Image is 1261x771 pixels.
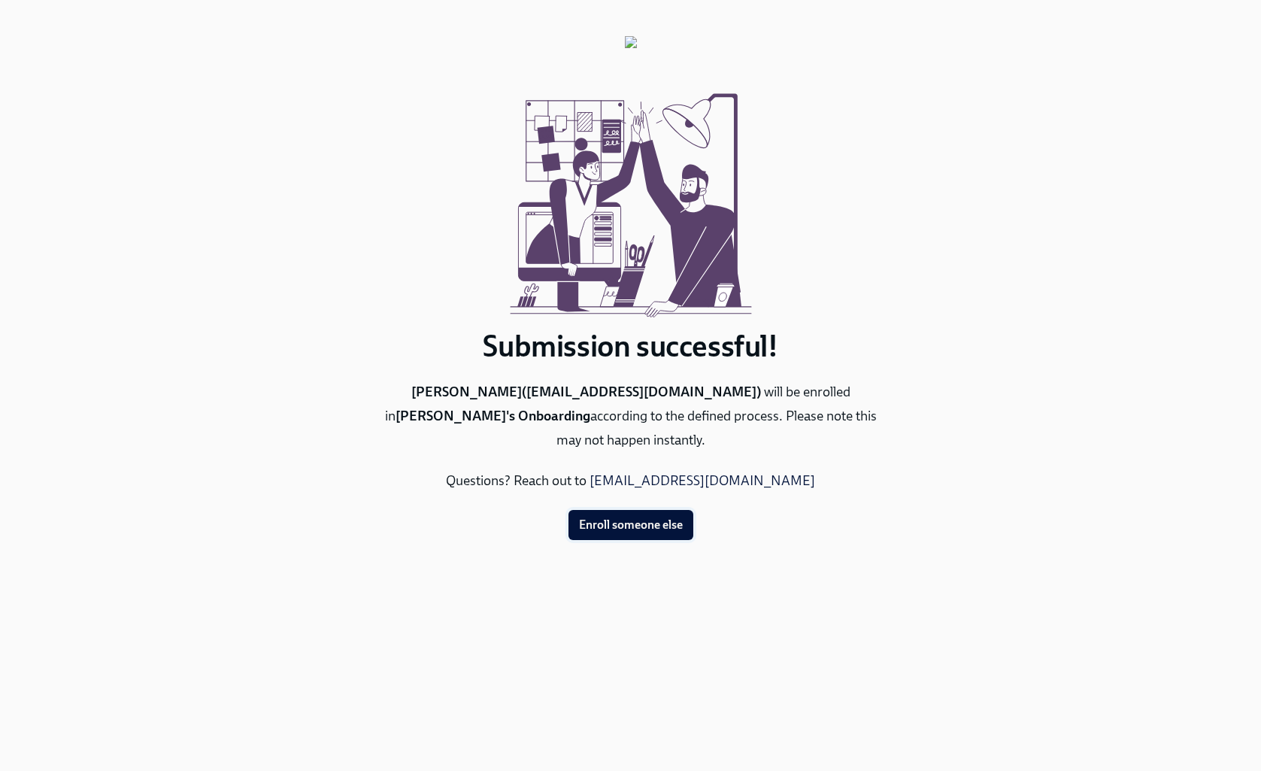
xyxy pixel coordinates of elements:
span: Enroll someone else [579,518,683,533]
p: will be enrolled in according to the defined process. Please note this may not happen instantly. [375,381,887,453]
button: Enroll someone else [568,510,693,540]
b: [PERSON_NAME]'s Onboarding [396,408,590,424]
a: [EMAIL_ADDRESS][DOMAIN_NAME] [590,472,815,489]
h1: Submission successful! [375,328,887,364]
p: Questions? Reach out to [375,469,887,493]
b: [PERSON_NAME] ( [EMAIL_ADDRESS][DOMAIN_NAME] ) [411,384,764,400]
img: submission-successful.svg [503,72,759,328]
img: org-logos%2F89UVGTsy6.png [625,36,637,72]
